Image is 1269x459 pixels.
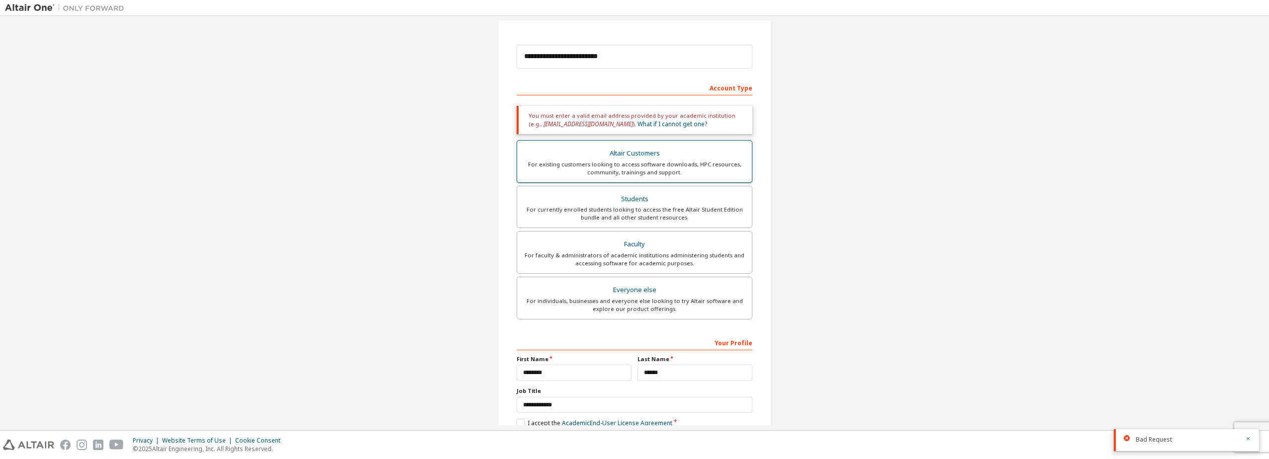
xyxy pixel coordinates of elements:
a: What if I cannot get one? [637,120,707,128]
p: © 2025 Altair Engineering, Inc. All Rights Reserved. [133,445,286,453]
div: For existing customers looking to access software downloads, HPC resources, community, trainings ... [523,160,746,176]
div: Everyone else [523,283,746,297]
span: [EMAIL_ADDRESS][DOMAIN_NAME] [544,120,633,128]
div: Students [523,192,746,206]
span: Bad Request [1136,436,1172,444]
label: Job Title [517,387,752,395]
div: Cookie Consent [235,437,286,445]
img: youtube.svg [109,440,124,450]
img: facebook.svg [60,440,71,450]
label: I accept the [517,419,672,427]
div: Account Type [517,79,752,95]
div: Your Profile [517,334,752,350]
div: You must enter a valid email address provided by your academic institution (e.g., ). [517,106,752,134]
div: For faculty & administrators of academic institutions administering students and accessing softwa... [523,251,746,267]
div: Altair Customers [523,147,746,160]
label: Last Name [637,355,752,363]
div: Privacy [133,437,162,445]
img: linkedin.svg [93,440,103,450]
div: Faculty [523,237,746,251]
div: For individuals, businesses and everyone else looking to try Altair software and explore our prod... [523,297,746,313]
div: For currently enrolled students looking to access the free Altair Student Edition bundle and all ... [523,206,746,222]
img: altair_logo.svg [3,440,54,450]
label: First Name [517,355,632,363]
img: instagram.svg [77,440,87,450]
div: Website Terms of Use [162,437,235,445]
a: Academic End-User License Agreement [562,419,672,427]
img: Altair One [5,3,129,13]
